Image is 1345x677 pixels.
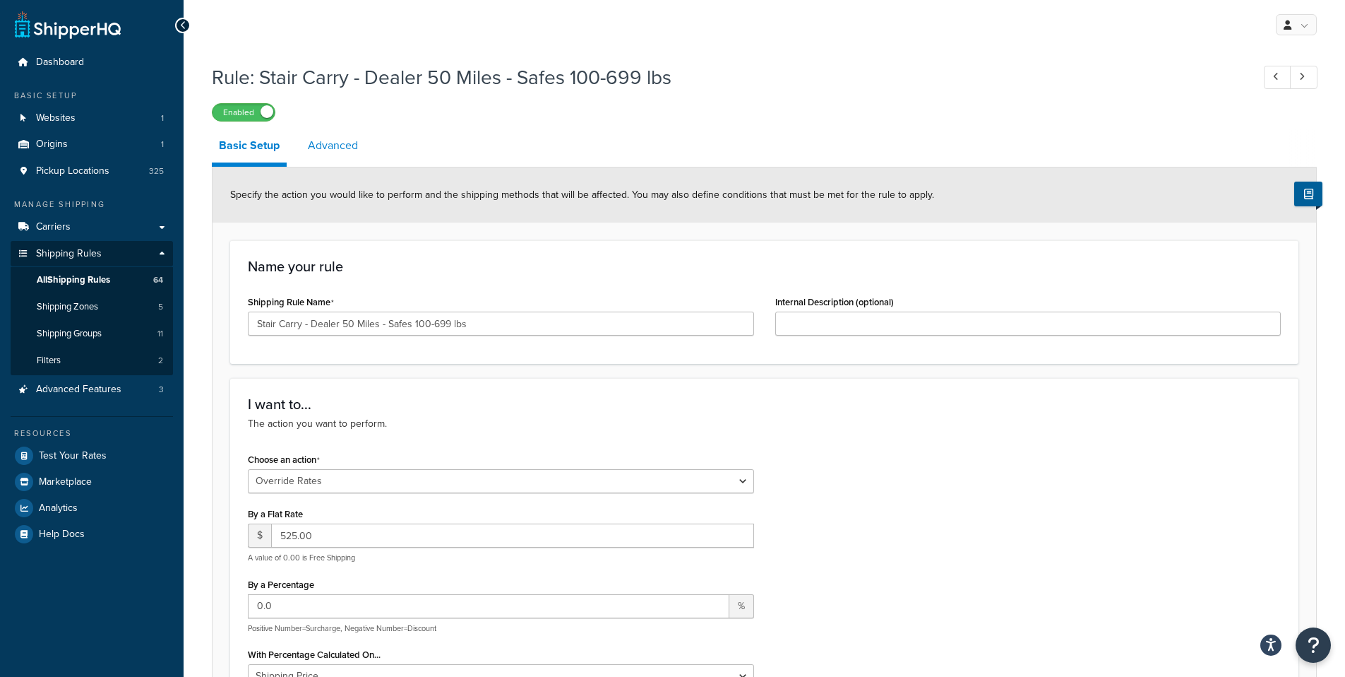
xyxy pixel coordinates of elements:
[11,377,173,403] li: Advanced Features
[1294,182,1322,206] button: Show Help Docs
[248,396,1281,412] h3: I want to...
[213,104,275,121] label: Enabled
[11,90,173,102] div: Basic Setup
[212,64,1238,91] h1: Rule: Stair Carry - Dealer 50 Miles - Safes 100-699 lbs
[36,112,76,124] span: Websites
[36,139,68,151] span: Origins
[161,112,164,124] span: 1
[153,274,163,286] span: 64
[37,355,61,367] span: Filters
[36,221,71,233] span: Carriers
[11,348,173,374] a: Filters2
[11,267,173,293] a: AllShipping Rules64
[729,594,754,618] span: %
[11,131,173,158] li: Origins
[248,553,754,563] p: A value of 0.00 is Free Shipping
[39,476,92,488] span: Marketplace
[11,294,173,320] li: Shipping Zones
[11,321,173,347] li: Shipping Groups
[36,57,84,69] span: Dashboard
[39,502,78,514] span: Analytics
[11,105,173,131] li: Websites
[11,522,173,547] a: Help Docs
[11,428,173,440] div: Resources
[11,158,173,184] a: Pickup Locations325
[11,214,173,240] a: Carriers
[248,649,381,660] label: With Percentage Calculated On...
[248,454,320,466] label: Choose an action
[248,524,271,548] span: $
[36,165,109,177] span: Pickup Locations
[11,199,173,211] div: Manage Shipping
[11,321,173,347] a: Shipping Groups11
[11,105,173,131] a: Websites1
[11,158,173,184] li: Pickup Locations
[36,248,102,260] span: Shipping Rules
[301,129,365,163] a: Advanced
[248,416,1281,432] p: The action you want to perform.
[11,49,173,76] a: Dashboard
[248,509,303,519] label: By a Flat Rate
[11,469,173,495] a: Marketplace
[158,355,163,367] span: 2
[159,384,164,396] span: 3
[230,187,934,202] span: Specify the action you would like to perform and the shipping methods that will be affected. You ...
[11,241,173,267] a: Shipping Rules
[157,328,163,340] span: 11
[775,297,894,307] label: Internal Description (optional)
[11,377,173,403] a: Advanced Features3
[248,623,754,634] p: Positive Number=Surcharge, Negative Number=Discount
[1296,628,1331,663] button: Open Resource Center
[11,131,173,158] a: Origins1
[1264,66,1291,89] a: Previous Record
[212,129,287,167] a: Basic Setup
[1290,66,1317,89] a: Next Record
[11,495,173,521] a: Analytics
[37,301,98,313] span: Shipping Zones
[248,579,314,590] label: By a Percentage
[11,443,173,469] a: Test Your Rates
[37,274,110,286] span: All Shipping Rules
[37,328,102,340] span: Shipping Groups
[149,165,164,177] span: 325
[161,139,164,151] span: 1
[36,384,121,396] span: Advanced Features
[158,301,163,313] span: 5
[11,348,173,374] li: Filters
[11,294,173,320] a: Shipping Zones5
[39,529,85,541] span: Help Docs
[39,450,107,462] span: Test Your Rates
[248,297,334,308] label: Shipping Rule Name
[248,259,1281,274] h3: Name your rule
[11,241,173,375] li: Shipping Rules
